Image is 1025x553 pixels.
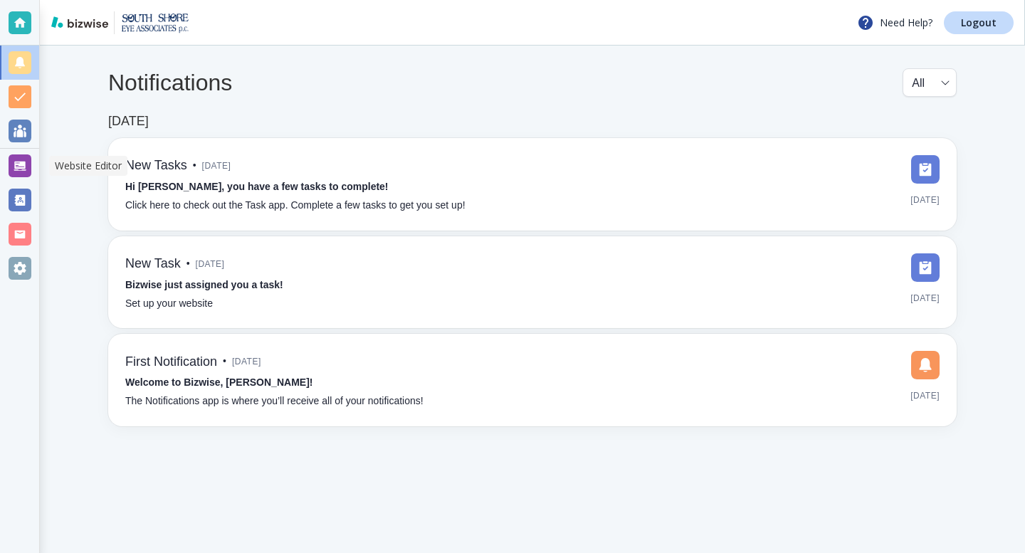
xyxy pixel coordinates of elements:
[857,14,932,31] p: Need Help?
[125,376,312,388] strong: Welcome to Bizwise, [PERSON_NAME]!
[911,351,940,379] img: DashboardSidebarNotification.svg
[202,155,231,177] span: [DATE]
[910,385,940,406] span: [DATE]
[108,138,957,231] a: New Tasks•[DATE]Hi [PERSON_NAME], you have a few tasks to complete!Click here to check out the Ta...
[125,158,187,174] h6: New Tasks
[911,253,940,282] img: DashboardSidebarTasks.svg
[911,155,940,184] img: DashboardSidebarTasks.svg
[232,351,261,372] span: [DATE]
[51,16,108,28] img: bizwise
[223,354,226,369] p: •
[910,189,940,211] span: [DATE]
[125,198,466,214] p: Click here to check out the Task app. Complete a few tasks to get you set up!
[125,354,217,370] h6: First Notification
[912,69,947,96] div: All
[120,11,191,34] img: South Shore Eye Associates
[944,11,1014,34] a: Logout
[193,158,196,174] p: •
[108,114,149,130] h6: [DATE]
[961,18,997,28] p: Logout
[108,69,232,96] h4: Notifications
[125,394,424,409] p: The Notifications app is where you’ll receive all of your notifications!
[125,181,389,192] strong: Hi [PERSON_NAME], you have a few tasks to complete!
[108,236,957,329] a: New Task•[DATE]Bizwise just assigned you a task!Set up your website[DATE]
[125,256,181,272] h6: New Task
[125,296,213,312] p: Set up your website
[55,159,122,173] p: Website Editor
[108,334,957,426] a: First Notification•[DATE]Welcome to Bizwise, [PERSON_NAME]!The Notifications app is where you’ll ...
[125,279,283,290] strong: Bizwise just assigned you a task!
[910,288,940,309] span: [DATE]
[186,256,190,272] p: •
[196,253,225,275] span: [DATE]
